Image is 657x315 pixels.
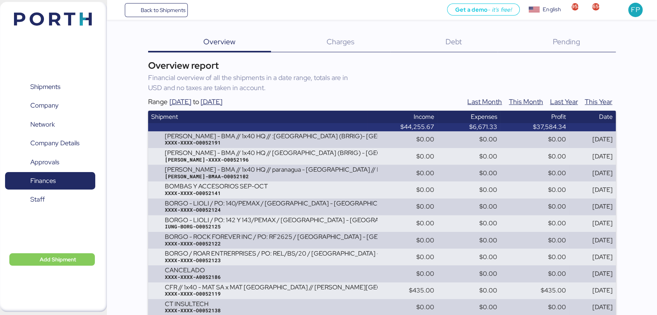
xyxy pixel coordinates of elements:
[500,282,570,299] td: $435.00
[500,181,570,198] td: $0.00
[165,307,364,314] div: XXXX-XXXX-O0052138
[367,265,437,282] td: $0.00
[569,148,616,165] td: [DATE]
[569,198,616,215] td: [DATE]
[367,215,437,232] td: $0.00
[367,181,437,198] td: $0.00
[500,111,570,123] th: Profit
[631,5,640,15] span: FP
[500,249,570,265] td: $0.00
[30,81,60,92] span: Shipments
[437,282,500,299] td: $0.00
[500,265,570,282] td: $0.00
[569,165,616,181] td: [DATE]
[367,249,437,265] td: $0.00
[367,131,437,148] td: $0.00
[437,131,500,148] td: $0.00
[5,191,95,209] a: Staff
[40,255,76,264] span: Add Shipment
[467,96,502,108] span: Last Month
[30,119,55,130] span: Network
[165,240,377,247] div: XXXX-XXXX-O0052122
[569,282,616,299] td: [DATE]
[30,157,59,168] span: Approvals
[547,93,582,111] button: Last Year
[165,150,377,157] div: [PERSON_NAME] - BMA // 1x40 HQ // [GEOGRAPHIC_DATA] (BRRIG) - [GEOGRAPHIC_DATA] // MBL: PENDIENTE...
[165,166,377,173] div: [PERSON_NAME] - BMA // 1x40 HQ // paranagua - [GEOGRAPHIC_DATA] // MBL: PENDIENTE- HBL: ADME25577...
[165,190,364,197] div: XXXX-XXXX-O0052141
[165,267,364,274] div: CANCELADO
[437,165,500,181] td: $0.00
[367,148,437,165] td: $0.00
[165,233,377,240] div: BORGO - ROCK FOREVER INC / PO: RF2625 / [GEOGRAPHIC_DATA] - [GEOGRAPHIC_DATA] / 1x20 / TARSEP
[543,5,561,14] div: English
[165,274,364,281] div: XXXX-XXXX-A0052186
[30,194,45,205] span: Staff
[500,198,570,215] td: $0.00
[165,157,377,164] div: [PERSON_NAME]-XXXX-O0052196
[148,111,367,123] th: Shipment
[553,37,580,47] span: Pending
[367,232,437,249] td: $0.00
[112,3,125,17] button: Menu
[437,111,500,123] th: Expenses
[367,198,437,215] td: $0.00
[367,282,437,299] td: $435.00
[165,207,377,214] div: XXXX-XXXX-O0052124
[437,215,500,232] td: $0.00
[125,3,188,17] a: Back to Shipments
[500,148,570,165] td: $0.00
[437,181,500,198] td: $0.00
[30,175,56,186] span: Finances
[464,93,506,111] button: Last Month
[367,111,437,123] th: Income
[203,37,235,47] span: Overview
[201,97,222,107] div: [DATE]
[569,111,616,123] th: Date
[5,172,95,190] a: Finances
[509,96,543,108] span: This Month
[9,253,95,266] button: Add Shipment
[5,115,95,133] a: Network
[5,153,95,171] a: Approvals
[165,301,364,308] div: CT INSULTECH
[165,250,377,257] div: BORGO / ROAR ENTRERPRISES / PO: REL/BS/20 / [GEOGRAPHIC_DATA] - [GEOGRAPHIC_DATA] / 1x20 / TARSEP
[165,217,377,224] div: BORGO - LIOLI / PO: 142 Y 143/PEMAX / [GEOGRAPHIC_DATA] - [GEOGRAPHIC_DATA] / 2x40 / TARSEP
[437,232,500,249] td: $0.00
[148,97,168,107] div: Range
[469,123,497,131] span: $6,671.33
[581,93,616,111] button: This Year
[550,96,578,108] span: Last Year
[569,232,616,249] td: [DATE]
[500,131,570,148] td: $0.00
[500,215,570,232] td: $0.00
[30,137,79,149] span: Company Details
[165,200,377,207] div: BORGO - LIOLI / PO: 140/PEMAX / [GEOGRAPHIC_DATA] - [GEOGRAPHIC_DATA] / 2x40 / TARSEP
[569,249,616,265] td: [DATE]
[437,249,500,265] td: $0.00
[500,232,570,249] td: $0.00
[367,165,437,181] td: $0.00
[165,133,377,140] div: [PERSON_NAME] - BMA // 1x40 HQ // :[GEOGRAPHIC_DATA] (BRRIG)- [GEOGRAPHIC_DATA] // MBL: PENDIENTE...
[569,131,616,148] td: [DATE]
[505,93,547,111] button: This Month
[400,123,434,131] span: $44,255.67
[5,97,95,115] a: Company
[193,97,199,107] div: to
[165,139,377,146] div: XXXX-XXXX-O0052191
[165,183,364,190] div: BOMBAS Y ACCESORIOS SEP-OCT
[569,181,616,198] td: [DATE]
[446,37,462,47] span: Debt
[140,5,185,15] span: Back to Shipments
[437,198,500,215] td: $0.00
[165,173,377,180] div: [PERSON_NAME]-BMAA-O0052102
[500,165,570,181] td: $0.00
[5,134,95,152] a: Company Details
[569,215,616,232] td: [DATE]
[569,265,616,282] td: [DATE]
[169,97,191,107] div: [DATE]
[30,100,59,111] span: Company
[165,291,377,298] div: XXXX-XXXX-O0052119
[148,59,616,73] div: Overview report
[585,96,612,108] span: This Year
